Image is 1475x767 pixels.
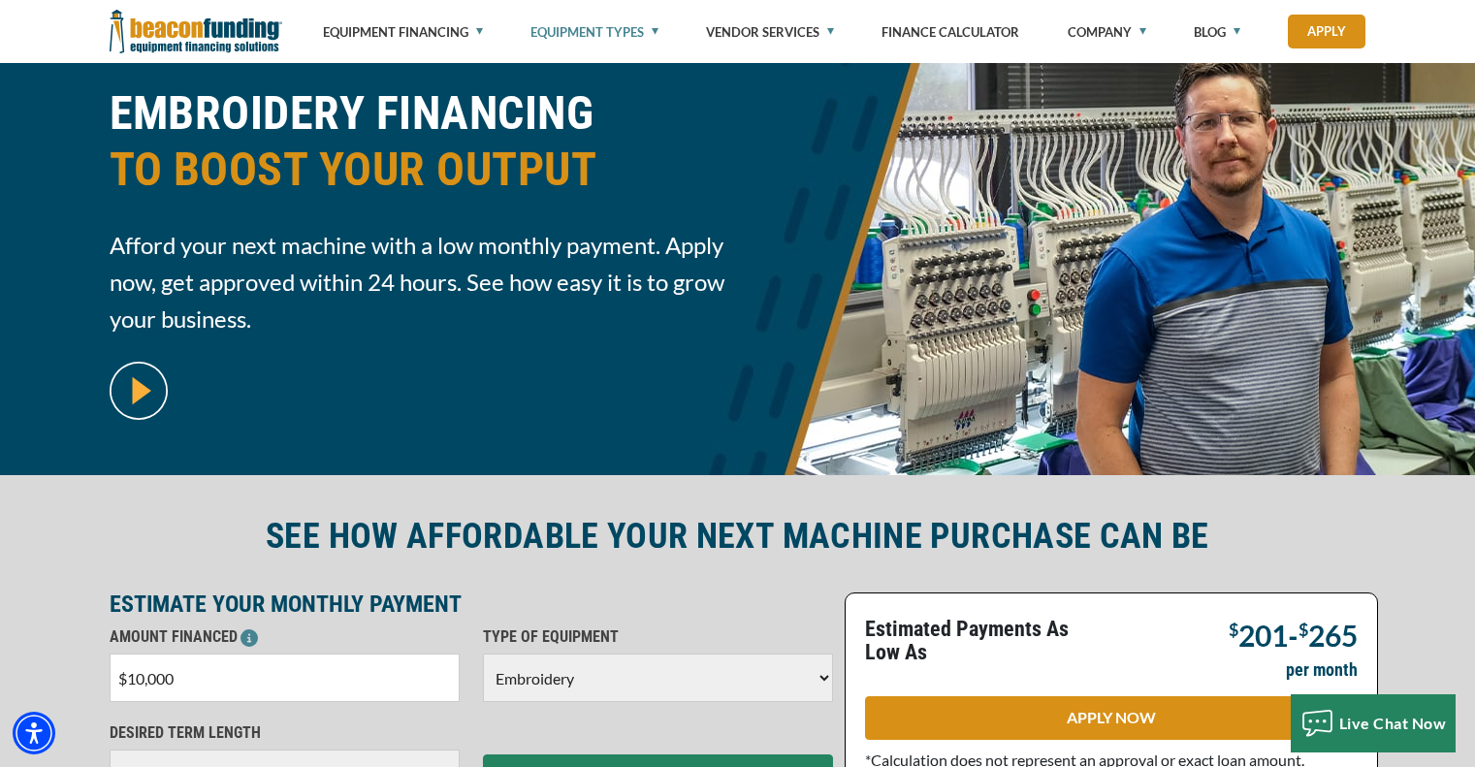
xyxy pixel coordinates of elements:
p: - [1229,618,1358,649]
span: 265 [1308,618,1358,653]
p: DESIRED TERM LENGTH [110,721,460,745]
a: Apply [1288,15,1365,48]
p: ESTIMATE YOUR MONTHLY PAYMENT [110,592,833,616]
p: TYPE OF EQUIPMENT [483,625,833,649]
span: Live Chat Now [1339,714,1447,732]
span: $ [1299,619,1308,640]
h1: EMBROIDERY FINANCING [110,85,726,212]
a: APPLY NOW [865,696,1358,740]
span: 201 [1238,618,1288,653]
div: Accessibility Menu [13,712,55,754]
input: $ [110,654,460,702]
span: Afford your next machine with a low monthly payment. Apply now, get approved within 24 hours. See... [110,227,726,337]
span: $ [1229,619,1238,640]
p: AMOUNT FINANCED [110,625,460,649]
p: per month [1286,658,1358,682]
button: Live Chat Now [1291,694,1457,752]
h2: SEE HOW AFFORDABLE YOUR NEXT MACHINE PURCHASE CAN BE [110,514,1366,559]
p: Estimated Payments As Low As [865,618,1100,664]
span: TO BOOST YOUR OUTPUT [110,142,726,198]
img: video modal pop-up play button [110,362,168,420]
